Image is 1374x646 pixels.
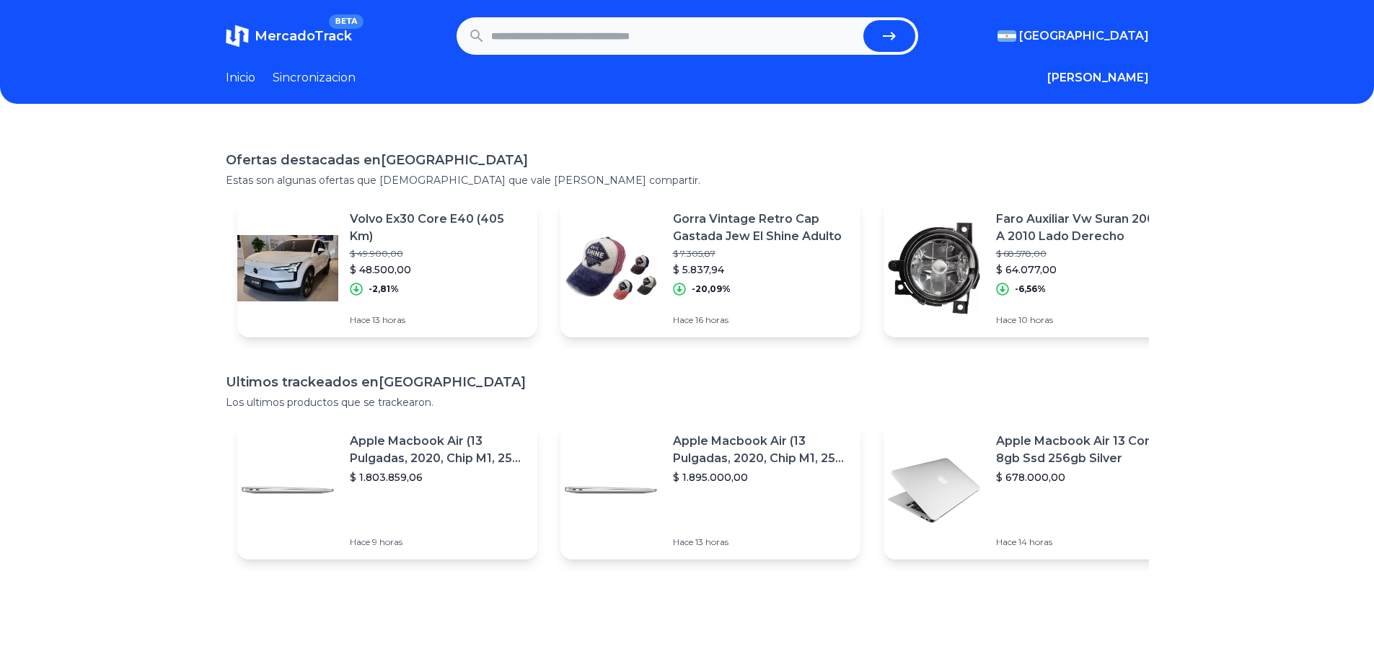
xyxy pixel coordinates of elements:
p: Faro Auxiliar Vw Suran 2006 A 2010 Lado Derecho [996,211,1172,245]
a: Sincronizacion [273,69,356,87]
a: Featured imageApple Macbook Air (13 Pulgadas, 2020, Chip M1, 256 Gb De Ssd, 8 Gb De Ram) - Plata$... [560,421,860,559]
button: [GEOGRAPHIC_DATA] [998,27,1149,45]
a: Featured imageVolvo Ex30 Core E40 (405 Km)$ 49.900,00$ 48.500,00-2,81%Hace 13 horas [237,199,537,337]
p: $ 1.895.000,00 [673,470,849,485]
a: Featured imageGorra Vintage Retro Cap Gastada Jew El Shine Adulto$ 7.305,87$ 5.837,94-20,09%Hace ... [560,199,860,337]
img: Featured image [884,440,985,541]
a: Inicio [226,69,255,87]
p: $ 64.077,00 [996,262,1172,277]
p: $ 678.000,00 [996,470,1172,485]
img: Featured image [884,218,985,319]
p: Hace 9 horas [350,536,526,548]
span: [GEOGRAPHIC_DATA] [1019,27,1149,45]
p: Apple Macbook Air 13 Core I5 8gb Ssd 256gb Silver [996,433,1172,467]
p: Apple Macbook Air (13 Pulgadas, 2020, Chip M1, 256 Gb De Ssd, 8 Gb De Ram) - Plata [350,433,526,467]
p: -20,09% [692,283,731,295]
span: BETA [329,14,363,29]
img: Featured image [560,218,661,319]
p: $ 1.803.859,06 [350,470,526,485]
p: $ 68.578,00 [996,248,1172,260]
p: Volvo Ex30 Core E40 (405 Km) [350,211,526,245]
img: MercadoTrack [226,25,249,48]
button: [PERSON_NAME] [1047,69,1149,87]
img: Featured image [560,440,661,541]
p: $ 48.500,00 [350,262,526,277]
a: Featured imageApple Macbook Air 13 Core I5 8gb Ssd 256gb Silver$ 678.000,00Hace 14 horas [884,421,1184,559]
p: -2,81% [369,283,399,295]
a: Featured imageFaro Auxiliar Vw Suran 2006 A 2010 Lado Derecho$ 68.578,00$ 64.077,00-6,56%Hace 10 ... [884,199,1184,337]
img: Featured image [237,440,338,541]
p: $ 5.837,94 [673,262,849,277]
img: Featured image [237,218,338,319]
p: $ 49.900,00 [350,248,526,260]
p: Hace 13 horas [673,536,849,548]
p: Hace 14 horas [996,536,1172,548]
a: Featured imageApple Macbook Air (13 Pulgadas, 2020, Chip M1, 256 Gb De Ssd, 8 Gb De Ram) - Plata$... [237,421,537,559]
img: Argentina [998,30,1016,42]
p: Estas son algunas ofertas que [DEMOGRAPHIC_DATA] que vale [PERSON_NAME] compartir. [226,173,1149,187]
p: Los ultimos productos que se trackearon. [226,395,1149,410]
span: MercadoTrack [255,28,352,44]
p: $ 7.305,87 [673,248,849,260]
p: -6,56% [1015,283,1046,295]
p: Hace 13 horas [350,314,526,326]
a: MercadoTrackBETA [226,25,352,48]
p: Apple Macbook Air (13 Pulgadas, 2020, Chip M1, 256 Gb De Ssd, 8 Gb De Ram) - Plata [673,433,849,467]
p: Hace 16 horas [673,314,849,326]
p: Gorra Vintage Retro Cap Gastada Jew El Shine Adulto [673,211,849,245]
h1: Ultimos trackeados en [GEOGRAPHIC_DATA] [226,372,1149,392]
h1: Ofertas destacadas en [GEOGRAPHIC_DATA] [226,150,1149,170]
p: Hace 10 horas [996,314,1172,326]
